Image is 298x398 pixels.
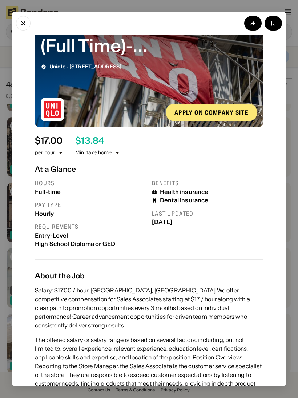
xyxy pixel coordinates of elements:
[35,179,146,187] div: Hours
[75,136,104,146] div: $ 13.84
[160,188,209,195] div: Health insurance
[49,64,122,70] div: ·
[152,210,263,218] div: Last updated
[35,201,146,209] div: Pay type
[35,286,263,330] div: Salary: $17.00 / hour [GEOGRAPHIC_DATA], [GEOGRAPHIC_DATA] We offer competitive compensation for ...
[35,136,63,146] div: $ 17.00
[35,165,263,174] div: At a Glance
[35,188,146,195] div: Full-time
[174,110,249,115] div: Apply on company site
[35,210,146,217] div: Hourly
[152,179,263,187] div: Benefits
[35,149,55,156] div: per hour
[35,240,146,247] div: High School Diploma or GED
[35,232,146,239] div: Entry-Level
[16,16,31,31] button: Close
[152,219,263,226] div: [DATE]
[35,223,146,231] div: Requirements
[41,98,64,121] img: Uniqlo logo
[75,149,120,156] div: Min. take home
[49,63,66,70] span: Uniqlo
[160,197,209,204] div: Dental insurance
[35,271,263,280] div: About the Job
[69,63,121,70] span: [STREET_ADDRESS]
